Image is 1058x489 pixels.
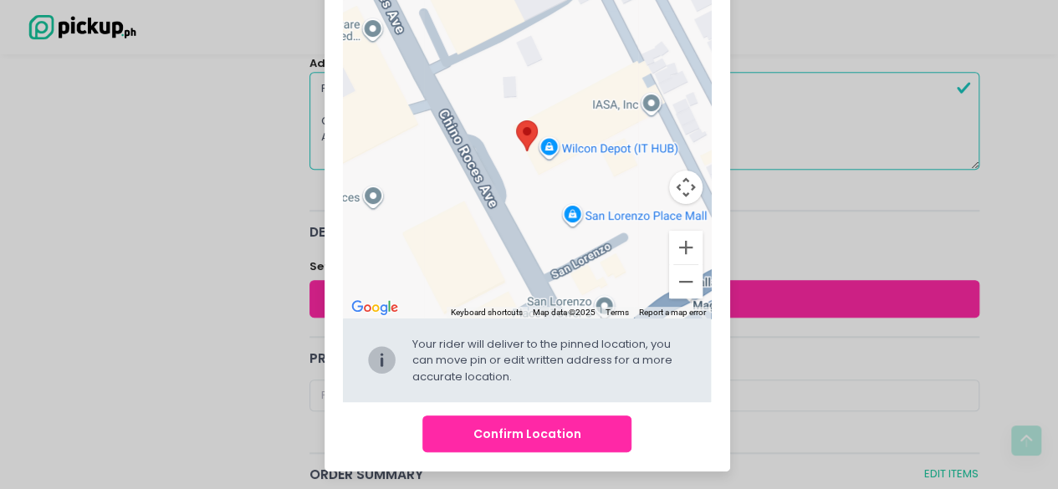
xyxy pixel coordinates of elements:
[606,308,629,317] a: Terms (opens in new tab)
[669,171,703,204] button: Map camera controls
[533,308,595,317] span: Map data ©2025
[422,415,631,453] button: Confirm Location
[347,297,402,318] a: Open this area in Google Maps (opens a new window)
[669,265,703,298] button: Zoom out
[639,308,706,317] a: Report a map error
[412,336,688,385] div: Your rider will deliver to the pinned location, you can move pin or edit written address for a mo...
[451,307,523,318] button: Keyboard shortcuts
[347,297,402,318] img: Google
[669,231,703,264] button: Zoom in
